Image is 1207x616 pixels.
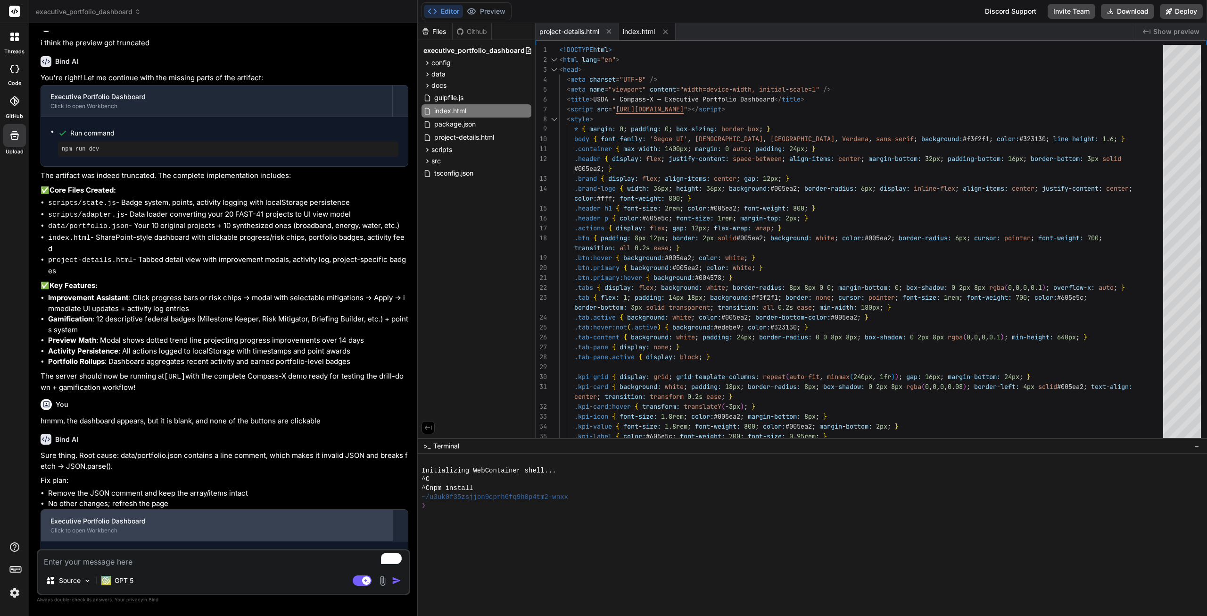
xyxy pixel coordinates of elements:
[570,75,586,84] span: meta
[672,234,699,242] span: border:
[563,65,578,74] span: head
[453,27,491,36] div: Github
[38,550,409,567] textarea: To enrich screen reader interactions, please activate Accessibility in Grammarly extension settings
[8,79,21,87] label: code
[669,154,729,163] span: justify-content:
[650,85,676,93] span: content
[620,184,623,193] span: {
[1114,135,1117,143] span: ;
[536,223,547,233] div: 17
[676,184,703,193] span: height:
[418,27,452,36] div: Files
[623,204,661,212] span: font-size:
[729,184,770,193] span: background:
[861,184,872,193] span: 6px
[1042,184,1102,193] span: justify-content:
[718,214,733,222] span: 1rem
[699,105,721,113] span: script
[623,144,661,153] span: max-width:
[763,174,778,183] span: 12px
[41,185,408,196] p: ✅
[680,85,819,93] span: "width=device-width, initial-scale=1"
[785,174,789,183] span: }
[721,125,759,133] span: border-box
[567,95,570,103] span: <
[868,135,872,143] span: ,
[567,85,570,93] span: <
[616,55,620,64] span: >
[914,135,918,143] span: ;
[559,65,563,74] span: <
[1129,184,1133,193] span: ;
[861,154,865,163] span: ;
[1012,184,1034,193] span: center
[574,135,589,143] span: body
[604,204,612,212] span: h1
[548,65,560,75] div: Click to collapse the range.
[574,214,601,222] span: .header
[593,45,608,54] span: html
[70,128,398,138] span: Run command
[899,234,951,242] span: border-radius:
[710,204,736,212] span: #005ea2
[665,144,687,153] span: 1400px
[1019,135,1046,143] span: #323130
[612,105,616,113] span: "
[6,112,23,120] label: GitHub
[718,234,736,242] span: solid
[620,125,623,133] span: 0
[650,224,665,232] span: flex
[601,55,616,64] span: "en"
[612,214,616,222] span: {
[767,125,770,133] span: }
[41,170,408,181] p: The artifact was indeed truncated. The complete implementation includes:
[706,224,710,232] span: ;
[392,576,401,585] img: icon
[703,234,714,242] span: 2px
[835,234,838,242] span: ;
[789,154,835,163] span: align-items:
[759,125,763,133] span: ;
[650,234,665,242] span: 12px
[548,114,560,124] div: Click to collapse the range.
[979,4,1042,19] div: Discord Support
[536,124,547,134] div: 9
[763,234,767,242] span: ;
[650,75,657,84] span: />
[597,55,601,64] span: =
[41,510,392,541] button: Executive Portfolio DashboardClick to open Workbench
[567,105,570,113] span: <
[574,154,601,163] span: .header
[687,135,691,143] span: ,
[782,95,801,103] span: title
[589,95,593,103] span: >
[1153,27,1199,36] span: Show preview
[616,224,646,232] span: display:
[665,174,710,183] span: align-items:
[804,144,808,153] span: ;
[1031,154,1083,163] span: border-bottom:
[665,224,669,232] span: ;
[778,174,782,183] span: ;
[1101,4,1154,19] button: Download
[842,135,868,143] span: Verdana
[50,527,383,534] div: Click to open Workbench
[50,186,116,194] strong: Core Files Created:
[1192,439,1201,454] button: −
[597,105,608,113] span: src
[880,184,910,193] span: display:
[1087,154,1099,163] span: 3px
[770,135,835,143] span: [GEOGRAPHIC_DATA]
[816,234,835,242] span: white
[567,75,570,84] span: <
[601,174,604,183] span: {
[669,125,672,133] span: ;
[733,144,748,153] span: auto
[914,184,955,193] span: inline-flex
[714,174,736,183] span: center
[744,204,789,212] span: font-weight:
[812,144,816,153] span: }
[50,102,383,110] div: Click to open Workbench
[608,164,612,173] span: }
[48,222,129,230] code: data/portfolio.json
